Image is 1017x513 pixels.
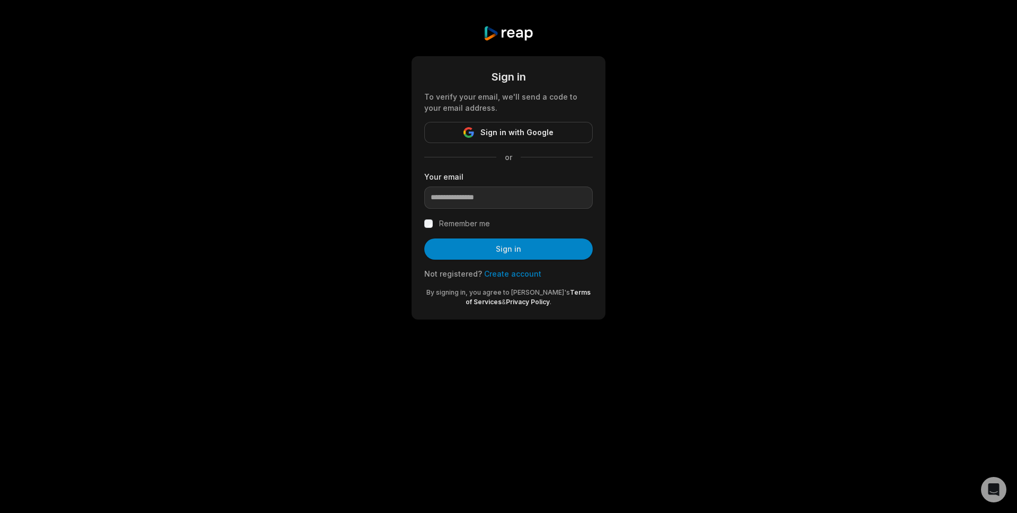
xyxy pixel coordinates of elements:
span: . [550,298,551,306]
span: & [502,298,506,306]
span: By signing in, you agree to [PERSON_NAME]'s [426,288,570,296]
span: Sign in with Google [480,126,554,139]
a: Terms of Services [466,288,591,306]
span: Not registered? [424,269,482,278]
a: Create account [484,269,541,278]
div: To verify your email, we'll send a code to your email address. [424,91,593,113]
label: Your email [424,171,593,182]
span: or [496,152,521,163]
div: Open Intercom Messenger [981,477,1006,502]
label: Remember me [439,217,490,230]
img: reap [483,25,533,41]
button: Sign in with Google [424,122,593,143]
button: Sign in [424,238,593,260]
div: Sign in [424,69,593,85]
a: Privacy Policy [506,298,550,306]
